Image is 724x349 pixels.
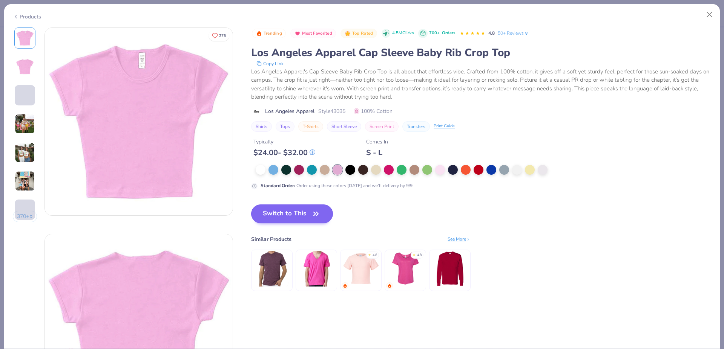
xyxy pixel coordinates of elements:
button: Switch to This [251,204,333,223]
div: 700+ [429,30,455,37]
img: brand logo [251,108,261,114]
div: Los Angeles Apparel Cap Sleeve Baby Rib Crop Top [251,46,711,60]
div: Order using these colors [DATE] and we’ll delivery by 9/9. [261,182,414,189]
button: Shirts [251,121,272,132]
div: ★ [368,253,371,256]
button: Badge Button [252,29,286,38]
img: Back [16,58,34,76]
button: Badge Button [290,29,336,38]
span: Orders [442,30,455,36]
strong: Standard Order : [261,183,295,189]
img: Most Favorited sort [295,30,301,37]
button: Badge Button [341,29,377,38]
img: Hanes Authentic Long Sleeve Pocket T-Shirt [432,251,468,287]
img: Top Rated sort [345,30,351,37]
img: Front [45,28,233,215]
div: Los Angeles Apparel's Cap Sleeve Baby Rib Crop Top is all about that effortless vibe. Crafted fro... [251,67,711,101]
div: Comes In [366,138,388,146]
img: trending.gif [343,283,347,288]
img: trending.gif [387,283,392,288]
div: Typically [253,138,315,146]
div: Products [13,13,41,21]
button: copy to clipboard [254,60,286,67]
img: User generated content [15,171,35,191]
button: Transfers [402,121,430,132]
img: Bella + Canvas Ladies' Slouchy T-Shirt [388,251,423,287]
div: 4.8 [417,253,422,258]
button: Close [703,8,717,22]
div: 4.8 [373,253,377,258]
span: Most Favorited [302,31,332,35]
img: Los Angeles Apparel S/S Fine Jersey V-Neck 4.3 Oz [299,251,334,287]
div: $ 24.00 - $ 32.00 [253,148,315,157]
img: User generated content [15,142,35,163]
img: Trending sort [256,30,262,37]
img: Los Angeles Apparel S/S Cotton-Poly Crew 3.8 Oz [254,251,290,287]
div: See More [448,236,471,242]
img: Fresh Prints Mini Tee [343,251,379,287]
div: ★ [413,253,416,256]
button: Tops [276,121,295,132]
span: 275 [219,34,226,38]
img: User generated content [15,105,16,126]
span: Trending [264,31,282,35]
span: Style 43035 [318,107,345,115]
span: 100% Cotton [354,107,393,115]
div: S - L [366,148,388,157]
span: 4.8 [488,30,495,36]
button: T-Shirts [298,121,323,132]
button: Like [209,30,229,41]
span: Top Rated [352,31,373,35]
div: 4.8 Stars [460,27,485,40]
button: 370+ [13,211,37,222]
img: Front [16,29,34,47]
div: Print Guide [434,123,455,130]
a: 50+ Reviews [498,30,529,37]
div: Similar Products [251,235,291,243]
span: 4.5M Clicks [392,30,414,37]
img: User generated content [15,114,35,134]
span: Los Angeles Apparel [265,107,314,115]
button: Short Sleeve [327,121,361,132]
img: User generated content [15,220,16,240]
button: Screen Print [365,121,399,132]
